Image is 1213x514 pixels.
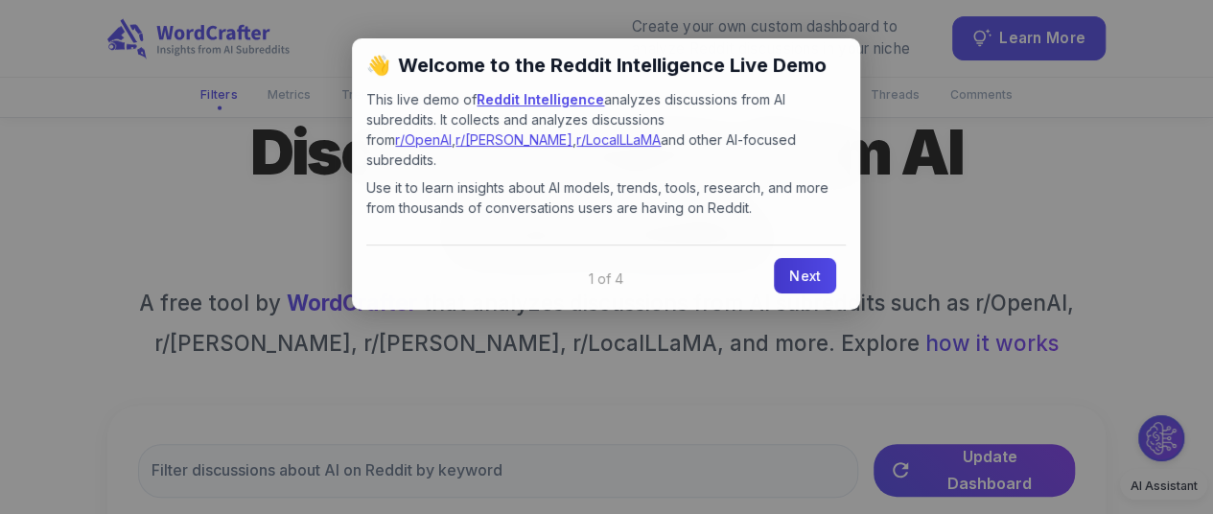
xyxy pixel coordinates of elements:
[455,131,572,148] a: r/[PERSON_NAME]
[477,91,604,107] a: Reddit Intelligence
[395,131,452,148] a: r/OpenAI
[366,53,846,78] h2: Welcome to the Reddit Intelligence Live Demo
[366,177,846,218] p: Use it to learn insights about AI models, trends, tools, research, and more from thousands of con...
[576,131,661,148] a: r/LocalLLaMA
[366,89,846,170] p: This live demo of analyzes discussions from AI subreddits. It collects and analyzes discussions f...
[365,53,391,79] span: 👋
[774,258,836,293] a: Next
